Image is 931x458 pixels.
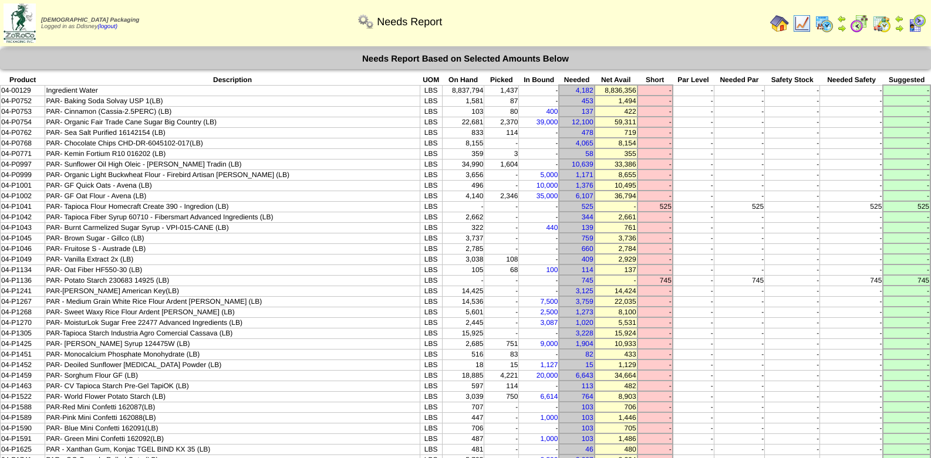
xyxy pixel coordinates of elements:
[442,138,484,148] td: 8,155
[714,138,764,148] td: -
[97,23,117,30] a: (logout)
[1,75,45,85] th: Product
[637,75,673,85] th: Short
[595,85,637,96] td: 8,836,356
[420,233,442,243] td: LBS
[714,75,764,85] th: Needed Par
[420,180,442,191] td: LBS
[883,148,930,159] td: -
[420,96,442,106] td: LBS
[45,201,420,212] td: PAR- Tapioca Flour Homecraft Create 390 - Ingredion (LB)
[637,201,673,212] td: 525
[637,85,673,96] td: -
[585,150,593,158] a: 58
[820,201,883,212] td: 525
[45,233,420,243] td: PAR- Brown Sugar - Gillco (LB)
[637,191,673,201] td: -
[1,117,45,127] td: 04-P0754
[820,169,883,180] td: -
[420,138,442,148] td: LBS
[45,169,420,180] td: PAR- Organic Light Buckwheat Flour - Firebird Artisan [PERSON_NAME] (LB)
[484,212,519,222] td: -
[484,117,519,127] td: 2,370
[637,254,673,264] td: -
[595,201,637,212] td: -
[883,96,930,106] td: -
[546,266,558,274] a: 100
[582,202,593,211] a: 525
[595,96,637,106] td: 1,494
[540,435,558,443] a: 1,000
[820,191,883,201] td: -
[45,75,420,85] th: Description
[770,14,789,33] img: home.gif
[673,212,714,222] td: -
[883,169,930,180] td: -
[420,243,442,254] td: LBS
[883,212,930,222] td: -
[442,127,484,138] td: 833
[673,96,714,106] td: -
[540,318,558,327] a: 3,087
[540,340,558,348] a: 9,000
[484,233,519,243] td: -
[582,435,593,443] a: 103
[883,117,930,127] td: -
[519,233,559,243] td: -
[765,75,820,85] th: Safety Stock
[576,308,593,316] a: 1,273
[484,106,519,117] td: 80
[637,117,673,127] td: -
[820,148,883,159] td: -
[1,106,45,117] td: 04-P0753
[637,96,673,106] td: -
[765,138,820,148] td: -
[540,297,558,306] a: 7,500
[45,264,420,275] td: PAR- Oat Fiber HF550-30 (LB)
[765,159,820,169] td: -
[1,96,45,106] td: 04-P0752
[537,181,558,189] a: 10,000
[714,106,764,117] td: -
[837,14,846,23] img: arrowleft.gif
[582,97,593,105] a: 453
[595,254,637,264] td: 2,929
[637,106,673,117] td: -
[582,234,593,242] a: 759
[820,96,883,106] td: -
[519,138,559,148] td: -
[714,212,764,222] td: -
[540,413,558,422] a: 1,000
[442,243,484,254] td: 2,785
[41,17,139,30] span: Logged in as Ddisney
[582,382,593,390] a: 113
[519,96,559,106] td: -
[576,139,593,147] a: 4,065
[442,106,484,117] td: 103
[484,159,519,169] td: 1,604
[673,127,714,138] td: -
[442,201,484,212] td: -
[1,127,45,138] td: 04-P0762
[765,212,820,222] td: -
[765,222,820,233] td: -
[1,264,45,275] td: 04-P1134
[765,85,820,96] td: -
[45,159,420,169] td: PAR- Sunflower Oil High Oleic - [PERSON_NAME] Tradin (LB)
[484,191,519,201] td: 2,346
[576,340,593,348] a: 1,904
[45,85,420,96] td: Ingredient Water
[673,85,714,96] td: -
[582,413,593,422] a: 103
[820,243,883,254] td: -
[45,191,420,201] td: PAR- GF Oat Flour - Avena (LB)
[820,212,883,222] td: -
[673,117,714,127] td: -
[442,117,484,127] td: 22,681
[673,191,714,201] td: -
[595,169,637,180] td: 8,655
[45,148,420,159] td: PAR- Kemin Fortium R10 016202 (LB)
[420,117,442,127] td: LBS
[484,169,519,180] td: -
[582,392,593,401] a: 764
